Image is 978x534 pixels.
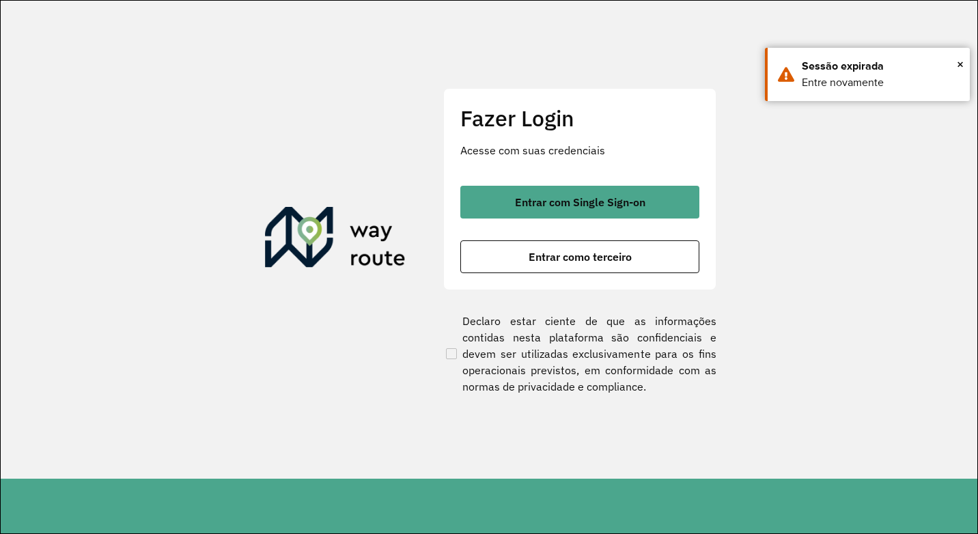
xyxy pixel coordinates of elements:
img: Roteirizador AmbevTech [265,207,406,272]
p: Acesse com suas credenciais [460,142,699,158]
div: Entre novamente [802,74,960,91]
span: × [957,54,964,74]
button: Close [957,54,964,74]
div: Sessão expirada [802,58,960,74]
label: Declaro estar ciente de que as informações contidas nesta plataforma são confidenciais e devem se... [443,313,716,395]
h2: Fazer Login [460,105,699,131]
button: button [460,186,699,219]
button: button [460,240,699,273]
span: Entrar como terceiro [529,251,632,262]
span: Entrar com Single Sign-on [515,197,645,208]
